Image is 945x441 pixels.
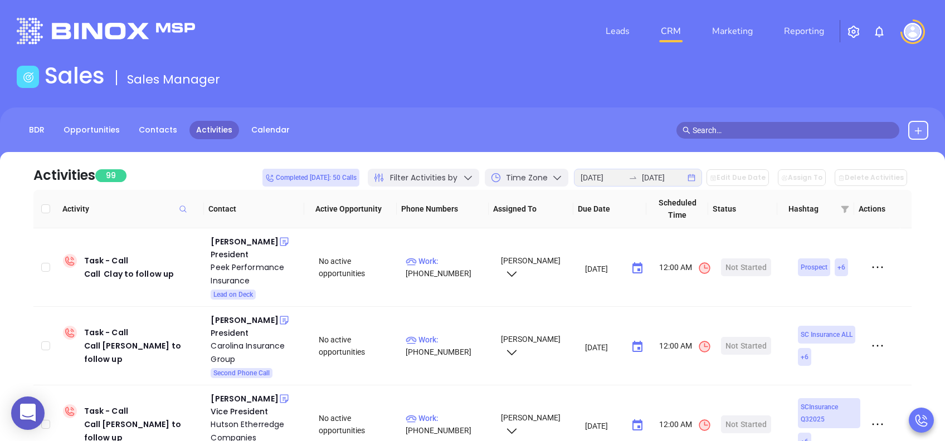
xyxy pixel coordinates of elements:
div: No active opportunities [319,412,397,437]
a: CRM [656,20,685,42]
div: Task - Call [84,326,202,366]
span: to [629,173,637,182]
a: Calendar [245,121,296,139]
span: Completed [DATE]: 50 Calls [265,171,357,184]
div: No active opportunities [319,334,397,358]
a: Reporting [780,20,829,42]
p: [PHONE_NUMBER] [406,334,490,358]
input: Start date [581,171,624,184]
div: Vice President [211,405,303,418]
img: iconNotification [873,25,886,38]
span: [PERSON_NAME] [499,256,561,277]
span: SCInsurance Q32025 [801,401,858,425]
span: Work : [406,257,439,266]
span: Prospect [801,261,827,273]
a: Peek Performance Insurance [211,261,303,287]
span: [PERSON_NAME] [499,335,561,356]
span: SC Insurance ALL [801,329,853,341]
input: MM/DD/YYYY [585,420,622,431]
div: Activities [33,165,95,185]
th: Actions [854,190,900,228]
button: Assign To [778,169,826,186]
div: [PERSON_NAME] [211,392,278,405]
a: Opportunities [57,121,126,139]
span: swap-right [629,173,637,182]
a: Marketing [708,20,757,42]
div: [PERSON_NAME] [211,313,278,327]
span: + 6 [801,351,808,363]
th: Status [708,190,777,228]
button: Choose date, selected date is Aug 18, 2025 [626,336,649,358]
img: iconSetting [847,25,860,38]
span: 99 [95,169,126,182]
div: President [211,327,303,339]
span: Hashtag [788,203,836,215]
a: Activities [189,121,239,139]
span: [PERSON_NAME] [499,413,561,434]
th: Assigned To [489,190,573,228]
div: No active opportunities [319,255,397,280]
input: End date [642,171,685,184]
span: Work : [406,414,439,423]
div: President [211,248,303,261]
img: logo [17,18,195,44]
span: Work : [406,335,439,344]
span: search [683,126,690,134]
button: Choose date, selected date is Aug 18, 2025 [626,414,649,437]
th: Phone Numbers [397,190,489,228]
p: [PHONE_NUMBER] [406,255,490,280]
div: Call [PERSON_NAME] to follow up [84,339,202,366]
a: Carolina Insurance Group [211,339,303,366]
th: Contact [204,190,304,228]
div: Not Started [725,258,767,276]
th: Scheduled Time [646,190,708,228]
span: Second Phone Call [213,367,270,379]
span: Activity [62,203,199,215]
div: [PERSON_NAME] [211,235,278,248]
input: MM/DD/YYYY [585,341,622,352]
a: BDR [22,121,51,139]
button: Choose date, selected date is Aug 18, 2025 [626,257,649,280]
div: Task - Call [84,254,174,281]
div: Not Started [725,337,767,355]
span: 12:00 AM [659,418,712,432]
button: Delete Activities [835,169,907,186]
div: Not Started [725,415,767,433]
span: + 6 [837,261,845,273]
span: 12:00 AM [659,261,712,275]
th: Due Date [573,190,646,228]
span: Lead on Deck [213,288,253,301]
span: Time Zone [506,172,548,184]
img: user [904,23,922,41]
span: Filter Activities by [390,172,457,184]
span: Sales Manager [127,71,220,88]
input: MM/DD/YYYY [585,263,622,274]
div: Call Clay to follow up [84,267,174,281]
p: [PHONE_NUMBER] [406,412,490,437]
input: Search… [693,124,893,136]
h1: Sales [45,62,105,89]
th: Active Opportunity [304,190,397,228]
a: Contacts [132,121,184,139]
a: Leads [601,20,634,42]
button: Edit Due Date [707,169,769,186]
span: 12:00 AM [659,340,712,354]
